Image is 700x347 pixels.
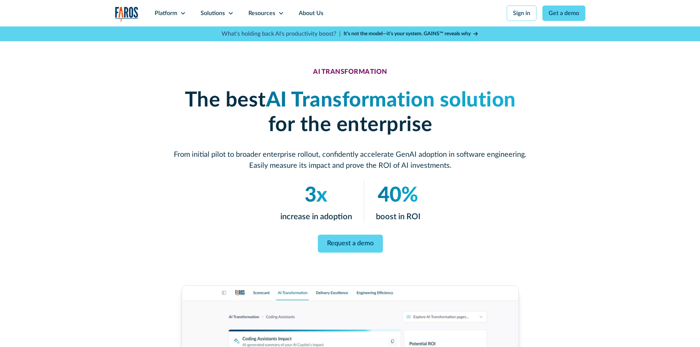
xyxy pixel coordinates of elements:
[174,149,527,171] p: From initial pilot to broader enterprise rollout, confidently accelerate GenAI adoption in softwa...
[222,29,341,38] p: What's holding back AI's productivity boost? |
[115,7,139,22] img: Logo of the analytics and reporting company Faros.
[115,7,139,22] a: home
[305,185,327,206] em: 3x
[155,9,177,18] div: Platform
[184,90,266,111] strong: The best
[542,6,585,21] a: Get a demo
[344,31,471,36] strong: It’s not the model—it’s your system. GAINS™ reveals why
[378,185,418,206] em: 40%
[344,30,479,38] a: It’s not the model—it’s your system. GAINS™ reveals why
[280,211,352,223] p: increase in adoption
[201,9,225,18] div: Solutions
[268,115,432,135] strong: for the enterprise
[317,235,383,253] a: Request a demo
[507,6,536,21] a: Sign in
[313,68,387,76] div: AI TRANSFORMATION
[376,211,420,223] p: boost in ROI
[248,9,275,18] div: Resources
[266,90,516,111] em: AI Transformation solution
